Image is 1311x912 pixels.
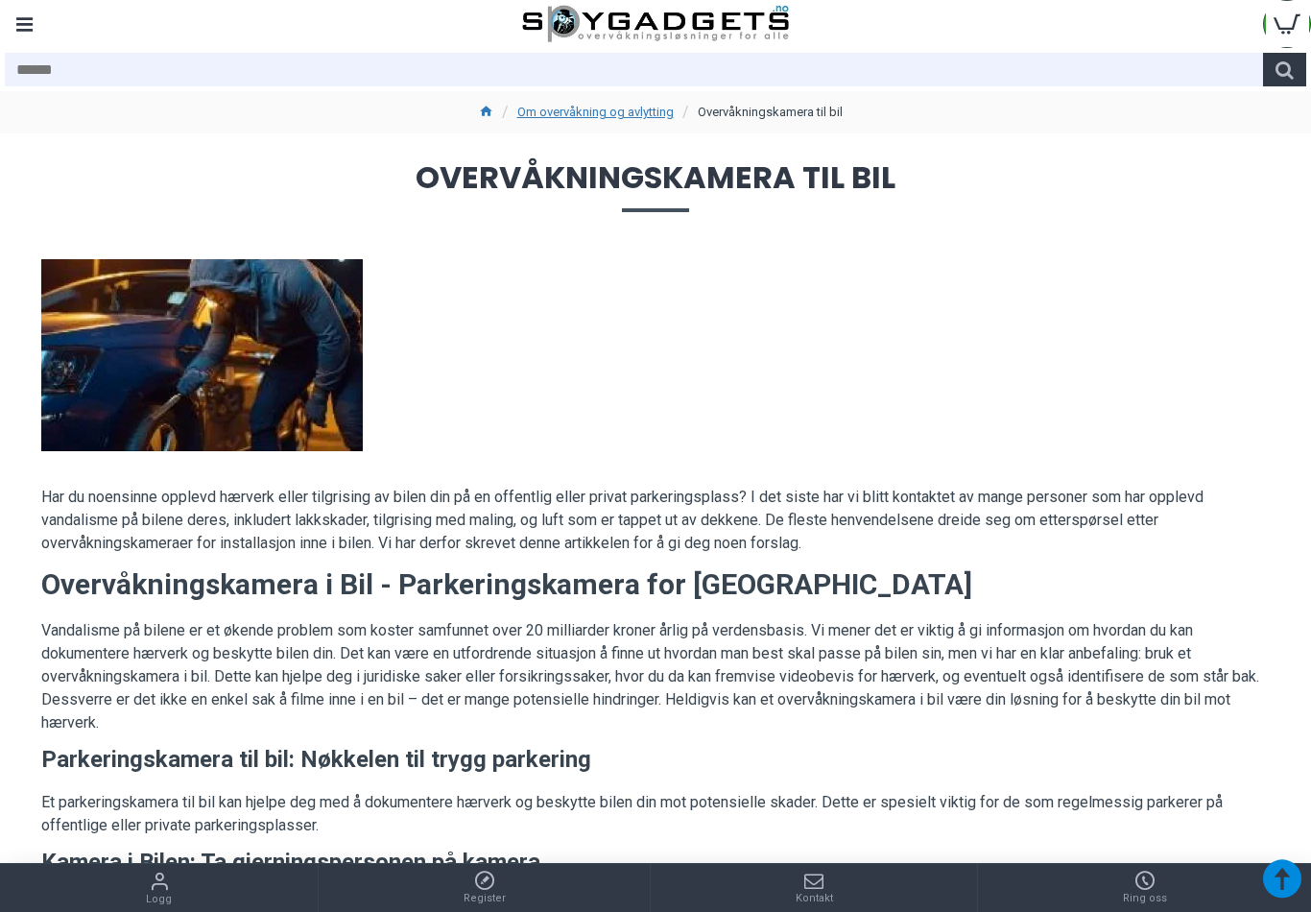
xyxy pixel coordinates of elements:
h3: Parkeringskamera til bil: Nøkkelen til trygg parkering [41,744,1270,777]
a: Om overvåkning og avlytting [517,103,674,122]
span: Logg [146,892,172,908]
span: Register [464,891,506,907]
a: Ring oss [978,864,1311,912]
p: Et parkeringskamera til bil kan hjelpe deg med å dokumentere hærverk og beskytte bilen din mot po... [41,791,1270,837]
p: Har du noensinne opplevd hærverk eller tilgrising av bilen din på en offentlig eller privat parke... [41,486,1270,555]
a: Kontakt [651,864,977,912]
a: Register [319,864,650,912]
span: Ring oss [1123,891,1167,907]
span: Kontakt [796,891,833,907]
h3: Kamera i Bilen: Ta gjerningspersonen på kamera [41,847,1270,879]
span: Overvåkningskamera til bil [22,162,1289,211]
img: Overvåkningskamera til bil [41,259,363,451]
img: SpyGadgets.no [522,5,789,43]
p: Vandalisme på bilene er et økende problem som koster samfunnet over 20 milliarder kroner årlig på... [41,619,1270,734]
h2: Overvåkningskamera i Bil - Parkeringskamera for [GEOGRAPHIC_DATA] [41,564,1270,605]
